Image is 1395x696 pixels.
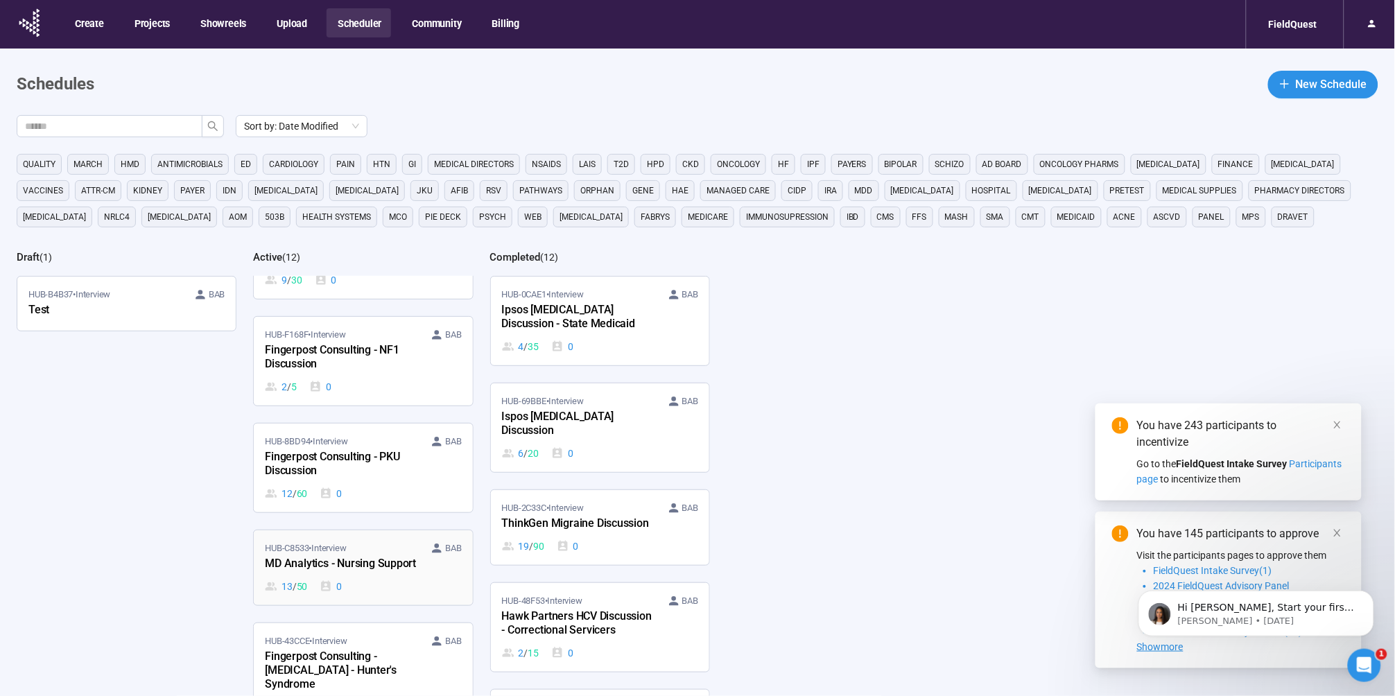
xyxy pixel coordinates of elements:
[241,157,251,171] span: ED
[265,449,417,480] div: Fingerpost Consulting - PKU Discussion
[1137,417,1345,451] div: You have 243 participants to incentivize
[502,608,655,640] div: Hawk Partners HCV Discussion - Correctional Servicers
[282,252,300,263] span: ( 12 )
[502,446,539,461] div: 6
[373,157,390,171] span: HTN
[502,302,655,333] div: Ipsos [MEDICAL_DATA] Discussion - State Medicaid
[1348,649,1381,682] iframe: Intercom live chat
[502,501,584,515] span: HUB-2C33C • Interview
[265,272,302,288] div: 9
[254,184,318,198] span: [MEDICAL_DATA]
[682,394,698,408] span: BAB
[23,157,55,171] span: QUALITY
[1278,210,1308,224] span: dravet
[502,539,544,554] div: 19
[502,515,655,533] div: ThinkGen Migraine Discussion
[302,210,371,224] span: Health Systems
[945,210,969,224] span: MASH
[682,501,698,515] span: BAB
[486,184,501,198] span: RSV
[229,210,247,224] span: AOM
[23,210,86,224] span: [MEDICAL_DATA]
[1218,157,1254,171] span: finance
[532,157,561,171] span: NSAIDS
[209,288,225,302] span: BAB
[1260,11,1326,37] div: FieldQuest
[1110,184,1145,198] span: pretest
[254,530,472,605] a: HUB-C8533•Interview BABMD Analytics - Nursing Support13 / 500
[523,339,528,354] span: /
[1376,649,1387,660] span: 1
[297,486,308,501] span: 60
[189,8,256,37] button: Showreels
[336,184,399,198] span: [MEDICAL_DATA]
[912,210,927,224] span: FFS
[519,184,562,198] span: Pathways
[269,157,318,171] span: Cardiology
[824,184,837,198] span: IRA
[254,317,472,406] a: HUB-F168F•Interview BABFingerpost Consulting - NF1 Discussion2 / 50
[73,157,103,171] span: March
[297,579,308,594] span: 50
[524,210,541,224] span: WEB
[1137,548,1345,563] p: Visit the participants pages to approve them
[502,594,582,608] span: HUB-48F53 • Interview
[315,272,337,288] div: 0
[1333,420,1342,430] span: close
[408,157,416,171] span: GI
[502,408,655,440] div: Ispos [MEDICAL_DATA] Discussion
[707,184,770,198] span: managed care
[885,157,917,171] span: Bipolar
[223,184,236,198] span: IDN
[541,252,559,263] span: ( 12 )
[807,157,820,171] span: IPF
[491,277,709,365] a: HUB-0CAE1•Interview BABIpsos [MEDICAL_DATA] Discussion - State Medicaid4 / 350
[1242,210,1260,224] span: MPS
[425,210,461,224] span: PIE Deck
[17,277,236,331] a: HUB-B4B37•Interview BABTest
[891,184,954,198] span: [MEDICAL_DATA]
[972,184,1011,198] span: HOSpital
[327,8,391,37] button: Scheduler
[157,157,223,171] span: antimicrobials
[265,486,307,501] div: 12
[287,272,291,288] span: /
[551,339,573,354] div: 0
[40,252,52,263] span: ( 1 )
[491,383,709,472] a: HUB-69BBE•Interview BABIspos [MEDICAL_DATA] Discussion6 / 200
[254,424,472,512] a: HUB-8BD94•Interview BABFingerpost Consulting - PKU Discussion12 / 600
[293,486,297,501] span: /
[28,302,181,320] div: Test
[682,288,698,302] span: BAB
[688,210,728,224] span: medicare
[445,634,461,648] span: BAB
[244,116,359,137] span: Sort by: Date Modified
[1112,525,1129,542] span: exclamation-circle
[287,379,291,394] span: /
[551,645,573,661] div: 0
[1040,157,1119,171] span: Oncology Pharms
[320,486,342,501] div: 0
[551,446,573,461] div: 0
[778,157,789,171] span: HF
[491,583,709,672] a: HUB-48F53•Interview BABHawk Partners HCV Discussion - Correctional Servicers2 / 150
[266,8,317,37] button: Upload
[502,394,584,408] span: HUB-69BBE • Interview
[265,541,346,555] span: HUB-C8533 • Interview
[1333,528,1342,538] span: close
[672,184,688,198] span: hae
[202,115,224,137] button: search
[746,210,829,224] span: immunosupression
[23,184,63,198] span: vaccines
[64,8,114,37] button: Create
[987,210,1004,224] span: SMA
[389,210,407,224] span: MCO
[81,184,115,198] span: ATTR-CM
[1057,210,1095,224] span: medicaid
[320,579,342,594] div: 0
[1255,184,1345,198] span: pharmacy directors
[479,210,506,224] span: psych
[123,8,180,37] button: Projects
[265,342,417,374] div: Fingerpost Consulting - NF1 Discussion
